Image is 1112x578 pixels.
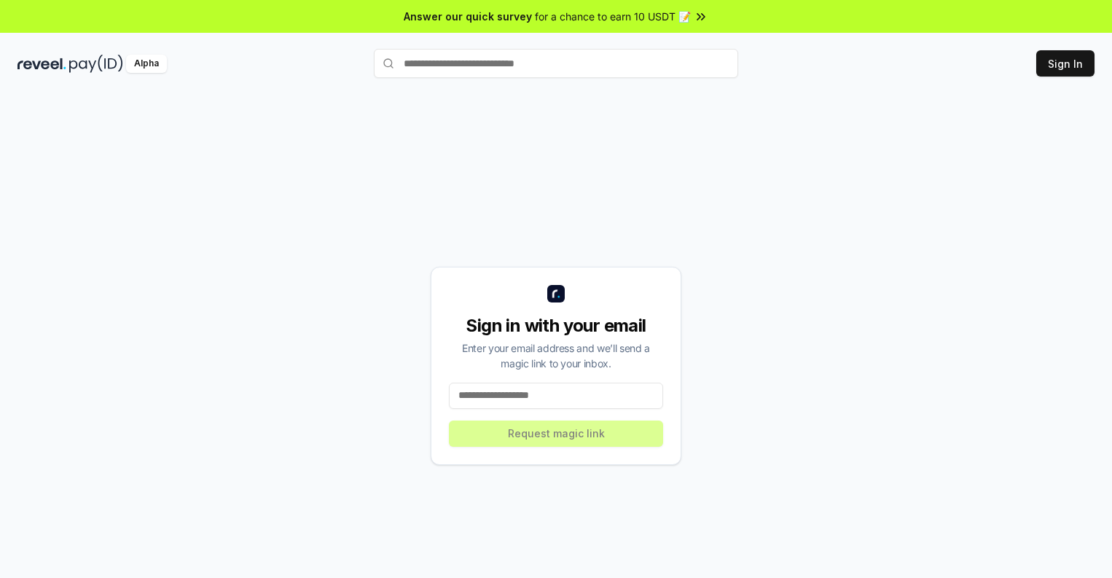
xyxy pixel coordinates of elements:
[17,55,66,73] img: reveel_dark
[449,314,663,337] div: Sign in with your email
[535,9,691,24] span: for a chance to earn 10 USDT 📝
[547,285,565,302] img: logo_small
[126,55,167,73] div: Alpha
[404,9,532,24] span: Answer our quick survey
[69,55,123,73] img: pay_id
[449,340,663,371] div: Enter your email address and we’ll send a magic link to your inbox.
[1036,50,1095,77] button: Sign In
